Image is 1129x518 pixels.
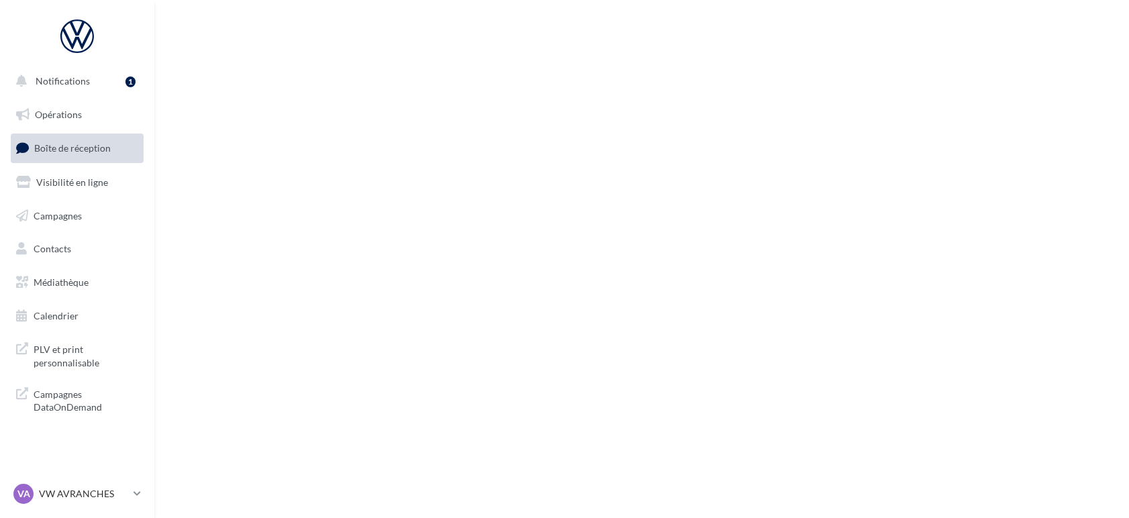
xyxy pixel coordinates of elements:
a: Calendrier [8,302,146,330]
a: Campagnes DataOnDemand [8,380,146,419]
span: Boîte de réception [34,142,111,154]
a: Boîte de réception [8,134,146,162]
span: Médiathèque [34,276,89,288]
span: Contacts [34,243,71,254]
a: Campagnes [8,202,146,230]
span: Visibilité en ligne [36,176,108,188]
span: Notifications [36,75,90,87]
a: VA VW AVRANCHES [11,481,144,507]
span: Opérations [35,109,82,120]
span: Calendrier [34,310,78,321]
div: 1 [125,76,136,87]
span: Campagnes [34,209,82,221]
a: Opérations [8,101,146,129]
p: VW AVRANCHES [39,487,128,501]
span: Campagnes DataOnDemand [34,385,138,414]
a: Visibilité en ligne [8,168,146,197]
a: Contacts [8,235,146,263]
span: VA [17,487,30,501]
button: Notifications 1 [8,67,141,95]
a: Médiathèque [8,268,146,297]
span: PLV et print personnalisable [34,340,138,369]
a: PLV et print personnalisable [8,335,146,374]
